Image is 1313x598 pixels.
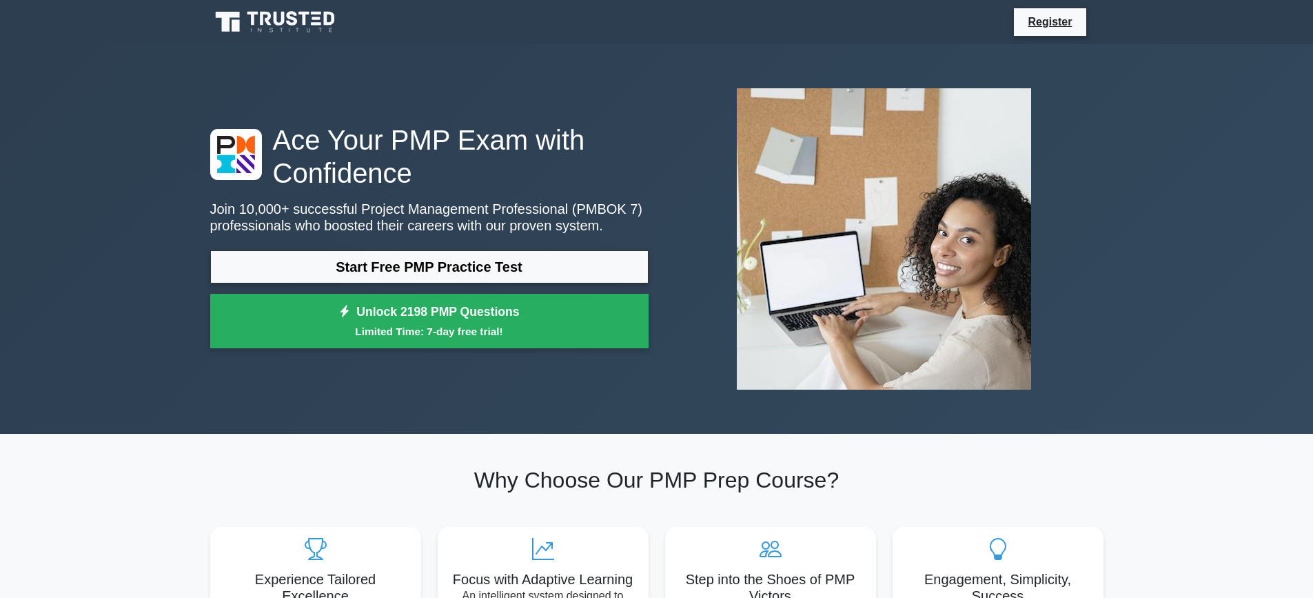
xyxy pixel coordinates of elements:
[1019,13,1080,30] a: Register
[210,201,649,234] p: Join 10,000+ successful Project Management Professional (PMBOK 7) professionals who boosted their...
[210,294,649,349] a: Unlock 2198 PMP QuestionsLimited Time: 7-day free trial!
[210,250,649,283] a: Start Free PMP Practice Test
[227,323,631,339] small: Limited Time: 7-day free trial!
[210,467,1103,493] h2: Why Choose Our PMP Prep Course?
[449,571,638,588] h5: Focus with Adaptive Learning
[210,123,649,190] h1: Ace Your PMP Exam with Confidence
